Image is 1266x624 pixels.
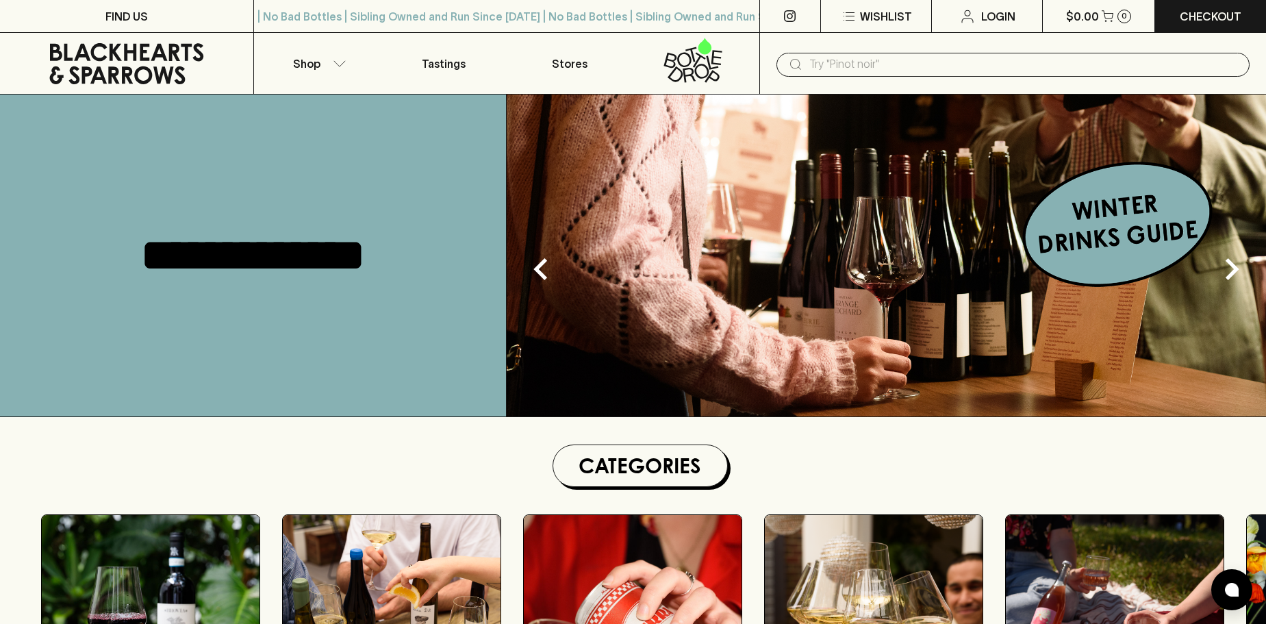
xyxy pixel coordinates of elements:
a: Tastings [380,33,507,94]
p: Checkout [1180,8,1241,25]
button: Next [1204,242,1259,297]
img: bubble-icon [1225,583,1239,597]
button: Shop [254,33,381,94]
a: Stores [507,33,633,94]
h1: Categories [559,451,722,481]
img: optimise [507,95,1266,416]
p: Login [981,8,1015,25]
p: Wishlist [860,8,912,25]
p: FIND US [105,8,148,25]
p: Shop [293,55,320,72]
p: $0.00 [1066,8,1099,25]
p: Tastings [422,55,466,72]
input: Try "Pinot noir" [809,53,1239,75]
p: 0 [1122,12,1127,20]
p: Stores [552,55,587,72]
button: Previous [514,242,568,297]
